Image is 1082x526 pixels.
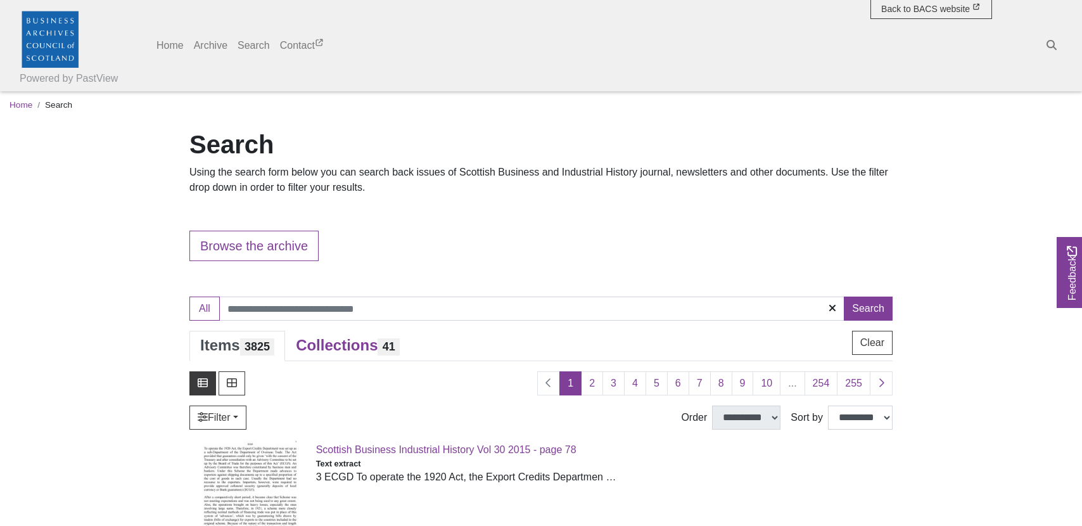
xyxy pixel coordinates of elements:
[20,5,80,72] a: Business Archives Council of Scotland logo
[316,444,576,455] a: Scottish Business Industrial History Vol 30 2015 - page 78
[791,410,823,425] label: Sort by
[852,331,893,355] button: Clear
[20,8,80,69] img: Business Archives Council of Scotland
[532,371,893,395] nav: pagination
[837,371,870,395] a: Goto page 255
[870,371,893,395] a: Next page
[45,100,72,110] span: Search
[219,297,845,321] input: Enter one or more search terms...
[189,231,319,261] a: Browse the archive
[316,458,361,470] span: Text extract
[689,371,711,395] a: Goto page 7
[732,371,754,395] a: Goto page 9
[232,33,275,58] a: Search
[1065,245,1080,300] span: Feedback
[602,371,625,395] a: Goto page 3
[710,371,732,395] a: Goto page 8
[275,33,330,58] a: Contact
[189,33,232,58] a: Archive
[189,165,893,195] p: Using the search form below you can search back issues of Scottish Business and Industrial Histor...
[753,371,780,395] a: Goto page 10
[844,297,893,321] button: Search
[10,100,32,110] a: Home
[316,470,616,485] span: 3 ECGD To operate the 1920 Act, the Export Credits Departmen …
[667,371,689,395] a: Goto page 6
[881,4,970,14] span: Back to BACS website
[646,371,668,395] a: Goto page 5
[559,371,582,395] span: Goto page 1
[681,410,707,425] label: Order
[189,297,220,321] button: All
[805,371,838,395] a: Goto page 254
[20,71,118,86] a: Powered by PastView
[296,337,400,356] div: Collections
[537,371,560,395] li: Previous page
[378,338,399,356] span: 41
[1057,237,1082,308] a: Would you like to provide feedback?
[581,371,603,395] a: Goto page 2
[200,337,274,356] div: Items
[189,129,893,160] h1: Search
[240,338,274,356] span: 3825
[151,33,189,58] a: Home
[624,371,646,395] a: Goto page 4
[189,406,246,430] a: Filter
